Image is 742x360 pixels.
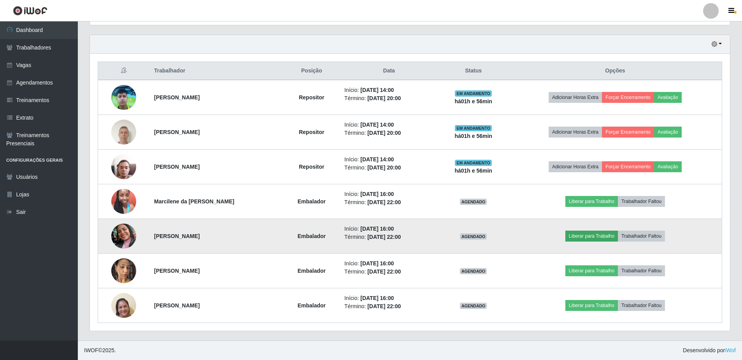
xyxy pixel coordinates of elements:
li: Término: [344,302,433,311]
button: Avaliação [654,127,682,138]
time: [DATE] 22:00 [367,199,401,205]
span: AGENDADO [460,233,487,240]
time: [DATE] 22:00 [367,268,401,275]
time: [DATE] 20:00 [367,130,401,136]
button: Forçar Encerramento [602,161,654,172]
th: Trabalhador [149,62,284,80]
button: Trabalhador Faltou [618,265,665,276]
strong: há 01 h e 56 min [454,98,492,104]
button: Adicionar Horas Extra [549,127,602,138]
strong: Embalador [298,268,326,274]
img: 1758043965671.jpeg [111,254,136,287]
li: Início: [344,121,433,129]
li: Início: [344,259,433,268]
strong: Embalador [298,233,326,239]
time: [DATE] 16:00 [360,260,394,266]
img: 1748462708796.jpeg [111,81,136,114]
th: Data [340,62,438,80]
button: Trabalhador Faltou [618,196,665,207]
th: Opções [509,62,722,80]
strong: [PERSON_NAME] [154,268,200,274]
time: [DATE] 16:00 [360,226,394,232]
img: 1759615603871.jpeg [111,289,136,322]
li: Início: [344,155,433,164]
span: EM ANDAMENTO [455,160,492,166]
span: AGENDADO [460,303,487,309]
img: 1756305018782.jpeg [111,214,136,258]
li: Término: [344,198,433,206]
li: Término: [344,233,433,241]
li: Término: [344,129,433,137]
time: [DATE] 14:00 [360,122,394,128]
time: [DATE] 14:00 [360,156,394,162]
strong: [PERSON_NAME] [154,233,200,239]
th: Status [438,62,508,80]
strong: [PERSON_NAME] [154,164,200,170]
time: [DATE] 20:00 [367,164,401,171]
time: [DATE] 16:00 [360,191,394,197]
span: AGENDADO [460,268,487,274]
li: Início: [344,225,433,233]
button: Liberar para Trabalho [565,231,618,242]
strong: Embalador [298,198,326,205]
span: Desenvolvido por [683,346,736,355]
button: Liberar para Trabalho [565,196,618,207]
li: Término: [344,268,433,276]
strong: [PERSON_NAME] [154,302,200,309]
time: [DATE] 16:00 [360,295,394,301]
strong: Embalador [298,302,326,309]
strong: há 01 h e 56 min [454,133,492,139]
button: Avaliação [654,161,682,172]
span: EM ANDAMENTO [455,125,492,131]
li: Início: [344,86,433,94]
time: [DATE] 20:00 [367,95,401,101]
button: Forçar Encerramento [602,127,654,138]
time: [DATE] 22:00 [367,234,401,240]
strong: [PERSON_NAME] [154,94,200,101]
li: Término: [344,164,433,172]
strong: há 01 h e 56 min [454,168,492,174]
button: Liberar para Trabalho [565,300,618,311]
time: [DATE] 22:00 [367,303,401,309]
strong: Repositor [299,94,324,101]
span: AGENDADO [460,199,487,205]
strong: Repositor [299,164,324,170]
button: Adicionar Horas Extra [549,92,602,103]
button: Adicionar Horas Extra [549,161,602,172]
li: Início: [344,190,433,198]
li: Término: [344,94,433,102]
strong: Repositor [299,129,324,135]
th: Posição [284,62,340,80]
img: CoreUI Logo [13,6,47,16]
button: Trabalhador Faltou [618,300,665,311]
button: Forçar Encerramento [602,92,654,103]
strong: [PERSON_NAME] [154,129,200,135]
time: [DATE] 14:00 [360,87,394,93]
span: © 2025 . [84,346,116,355]
span: EM ANDAMENTO [455,90,492,97]
img: 1755100673188.jpeg [111,185,136,218]
li: Início: [344,294,433,302]
img: 1755971090596.jpeg [111,116,136,149]
img: 1757508111276.jpeg [111,150,136,184]
span: IWOF [84,347,98,353]
button: Avaliação [654,92,682,103]
button: Trabalhador Faltou [618,231,665,242]
button: Liberar para Trabalho [565,265,618,276]
strong: Marcilene da [PERSON_NAME] [154,198,234,205]
a: iWof [725,347,736,353]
